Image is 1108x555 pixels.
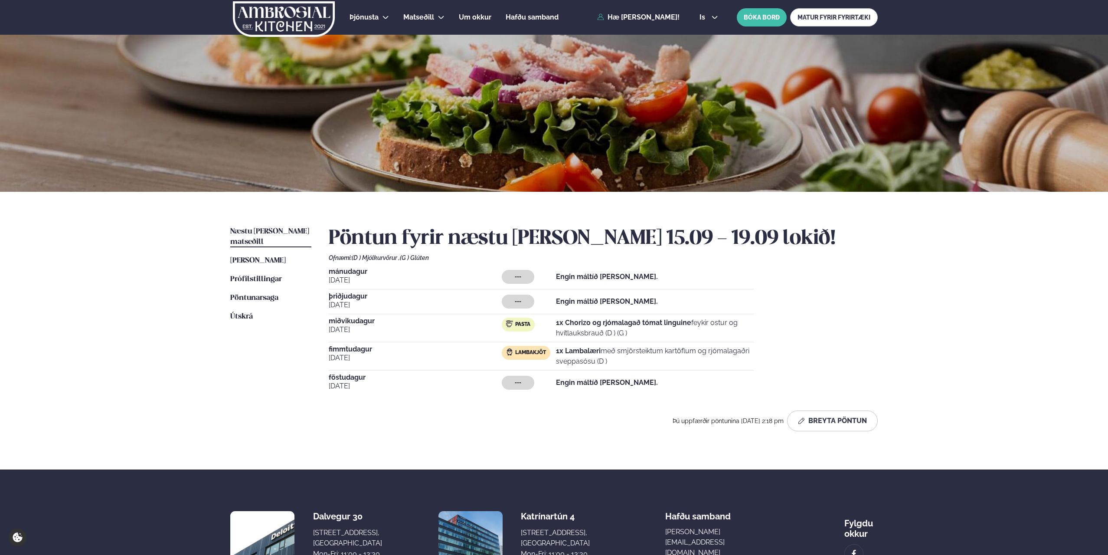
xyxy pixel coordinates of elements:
[329,293,502,300] span: þriðjudagur
[459,12,491,23] a: Um okkur
[515,298,521,305] span: ---
[844,511,878,539] div: Fylgdu okkur
[459,13,491,21] span: Um okkur
[673,417,784,424] span: Þú uppfærðir pöntunina [DATE] 2:18 pm
[521,528,590,548] div: [STREET_ADDRESS], [GEOGRAPHIC_DATA]
[400,254,429,261] span: (G ) Glúten
[515,321,530,328] span: Pasta
[350,13,379,21] span: Þjónusta
[230,274,282,285] a: Prófílstillingar
[403,12,434,23] a: Matseðill
[329,275,502,286] span: [DATE]
[790,8,878,26] a: MATUR FYRIR FYRIRTÆKI
[230,256,286,266] a: [PERSON_NAME]
[230,313,253,320] span: Útskrá
[556,347,601,355] strong: 1x Lambalæri
[556,319,691,327] strong: 1x Chorizo og rjómalagað tómat linguine
[329,227,878,251] h2: Pöntun fyrir næstu [PERSON_NAME] 15.09 - 19.09 lokið!
[556,346,754,367] p: með smjörsteiktum kartöflum og rjómalagaðri sveppasósu (D )
[506,348,513,355] img: Lamb.svg
[230,228,309,246] span: Næstu [PERSON_NAME] matseðill
[787,411,878,431] button: Breyta Pöntun
[665,504,731,522] span: Hafðu samband
[329,346,502,353] span: fimmtudagur
[515,273,521,280] span: ---
[693,14,725,21] button: is
[350,12,379,23] a: Þjónusta
[230,312,253,322] a: Útskrá
[329,318,502,325] span: miðvikudagur
[329,300,502,310] span: [DATE]
[556,378,658,387] strong: Engin máltíð [PERSON_NAME].
[506,12,559,23] a: Hafðu samband
[515,349,546,356] span: Lambakjöt
[329,353,502,363] span: [DATE]
[521,511,590,522] div: Katrínartún 4
[329,374,502,381] span: föstudagur
[556,273,658,281] strong: Engin máltíð [PERSON_NAME].
[597,13,680,21] a: Hæ [PERSON_NAME]!
[329,325,502,335] span: [DATE]
[230,227,311,247] a: Næstu [PERSON_NAME] matseðill
[403,13,434,21] span: Matseðill
[230,257,286,264] span: [PERSON_NAME]
[699,14,708,21] span: is
[556,297,658,305] strong: Engin máltíð [PERSON_NAME].
[313,511,382,522] div: Dalvegur 30
[230,293,278,303] a: Pöntunarsaga
[506,320,513,327] img: pasta.svg
[329,268,502,275] span: mánudagur
[329,254,878,261] div: Ofnæmi:
[9,529,26,546] a: Cookie settings
[230,276,282,283] span: Prófílstillingar
[515,379,521,386] span: ---
[232,1,336,37] img: logo
[329,381,502,391] span: [DATE]
[506,13,559,21] span: Hafðu samband
[737,8,787,26] button: BÓKA BORÐ
[230,294,278,302] span: Pöntunarsaga
[313,528,382,548] div: [STREET_ADDRESS], [GEOGRAPHIC_DATA]
[352,254,400,261] span: (D ) Mjólkurvörur ,
[556,318,754,338] p: feykir ostur og hvítlauksbrauð (D ) (G )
